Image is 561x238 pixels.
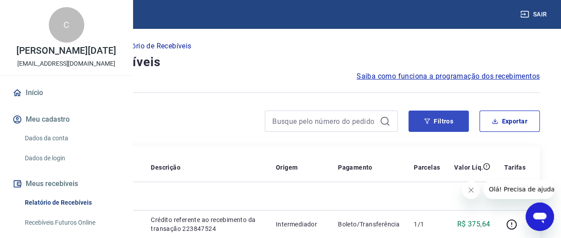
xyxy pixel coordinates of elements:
p: Relatório de Recebíveis [115,41,191,52]
button: Meu cadastro [11,110,122,129]
div: C [49,7,84,43]
input: Busque pelo número do pedido [272,115,376,128]
a: Recebíveis Futuros Online [21,214,122,232]
p: Intermediador [276,220,324,229]
a: Relatório de Recebíveis [21,194,122,212]
p: Tarifas [504,163,526,172]
p: Crédito referente ao recebimento da transação 223847524 [151,215,262,233]
p: [PERSON_NAME][DATE] [16,46,116,56]
iframe: Mensagem da empresa [483,179,554,199]
iframe: Botão para abrir a janela de mensagens [526,202,554,231]
p: Parcelas [414,163,440,172]
p: [EMAIL_ADDRESS][DOMAIN_NAME] [17,59,115,68]
iframe: Fechar mensagem [462,181,480,199]
button: Exportar [479,111,540,132]
a: Saiba como funciona a programação dos recebimentos [357,71,540,82]
p: Origem [276,163,298,172]
p: R$ 375,64 [457,219,490,230]
p: Descrição [151,163,180,172]
p: Pagamento [338,163,373,172]
a: Dados de login [21,149,122,167]
a: Dados da conta [21,129,122,147]
button: Meus recebíveis [11,174,122,194]
button: Sair [518,6,550,23]
p: 1/1 [414,220,440,229]
button: Filtros [408,111,469,132]
p: Valor Líq. [454,163,483,172]
p: Boleto/Transferência [338,220,400,229]
a: Início [11,83,122,103]
span: Olá! Precisa de ajuda? [5,6,75,13]
h4: Relatório de Recebíveis [21,53,540,71]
